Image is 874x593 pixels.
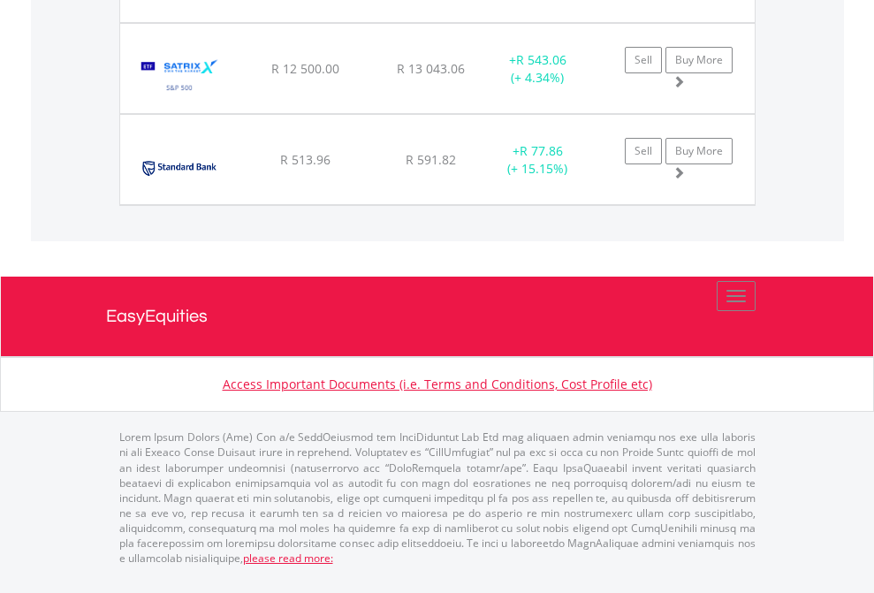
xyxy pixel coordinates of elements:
span: R 591.82 [406,151,456,168]
img: EQU.ZA.STX500.png [129,46,231,109]
div: + (+ 4.34%) [483,51,593,87]
span: R 543.06 [516,51,566,68]
span: R 13 043.06 [397,60,465,77]
a: Buy More [665,138,733,164]
span: R 77.86 [520,142,563,159]
a: Sell [625,138,662,164]
div: + (+ 15.15%) [483,142,593,178]
img: EQU.ZA.SBK.png [129,137,229,200]
span: R 12 500.00 [271,60,339,77]
a: EasyEquities [106,277,769,356]
a: Access Important Documents (i.e. Terms and Conditions, Cost Profile etc) [223,376,652,392]
a: Sell [625,47,662,73]
p: Lorem Ipsum Dolors (Ame) Con a/e SeddOeiusmod tem InciDiduntut Lab Etd mag aliquaen admin veniamq... [119,430,756,566]
a: Buy More [665,47,733,73]
a: please read more: [243,551,333,566]
span: R 513.96 [280,151,331,168]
